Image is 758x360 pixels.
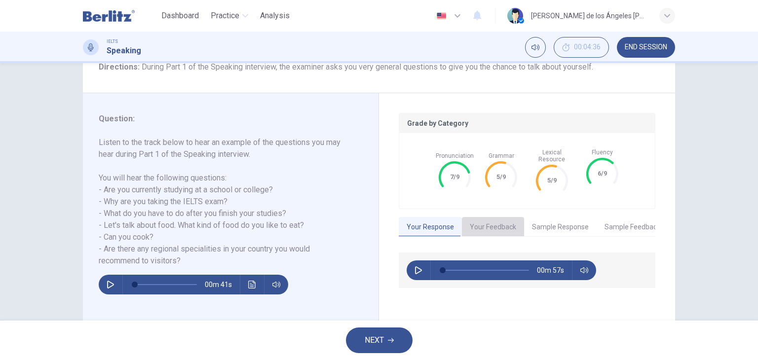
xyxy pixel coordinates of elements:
[346,327,413,353] button: NEXT
[142,62,593,72] span: During Part 1 of the Speaking interview, the examiner asks you very general questions to give you...
[83,6,135,26] img: Berlitz Latam logo
[507,8,523,24] img: Profile picture
[407,119,647,127] p: Grade by Category
[537,260,572,280] span: 00m 57s
[598,170,607,177] text: 6/9
[597,217,668,238] button: Sample Feedback
[211,10,239,22] span: Practice
[99,137,351,267] h6: Listen to the track below to hear an example of the questions you may hear during Part 1 of the S...
[530,149,574,163] span: Lexical Resource
[157,7,203,25] button: Dashboard
[365,333,384,347] span: NEXT
[489,152,514,159] span: Grammar
[399,217,655,238] div: basic tabs example
[260,10,290,22] span: Analysis
[554,37,609,58] button: 00:04:36
[554,37,609,58] div: Hide
[435,12,448,20] img: en
[256,7,294,25] button: Analysis
[592,149,613,156] span: Fluency
[399,217,462,238] button: Your Response
[205,275,240,294] span: 00m 41s
[99,113,351,125] h6: Question :
[436,152,474,159] span: Pronunciation
[496,173,506,180] text: 5/9
[525,37,546,58] div: Mute
[161,10,199,22] span: Dashboard
[531,10,647,22] div: [PERSON_NAME] de los Ángeles [PERSON_NAME]
[107,45,141,57] h1: Speaking
[99,61,659,73] h6: Directions :
[462,217,524,238] button: Your Feedback
[244,275,260,294] button: Click to see the audio transcription
[450,173,459,180] text: 7/9
[574,43,601,51] span: 00:04:36
[83,6,157,26] a: Berlitz Latam logo
[547,177,557,184] text: 5/9
[524,217,597,238] button: Sample Response
[625,43,667,51] span: END SESSION
[207,7,252,25] button: Practice
[107,38,118,45] span: IELTS
[617,37,675,58] button: END SESSION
